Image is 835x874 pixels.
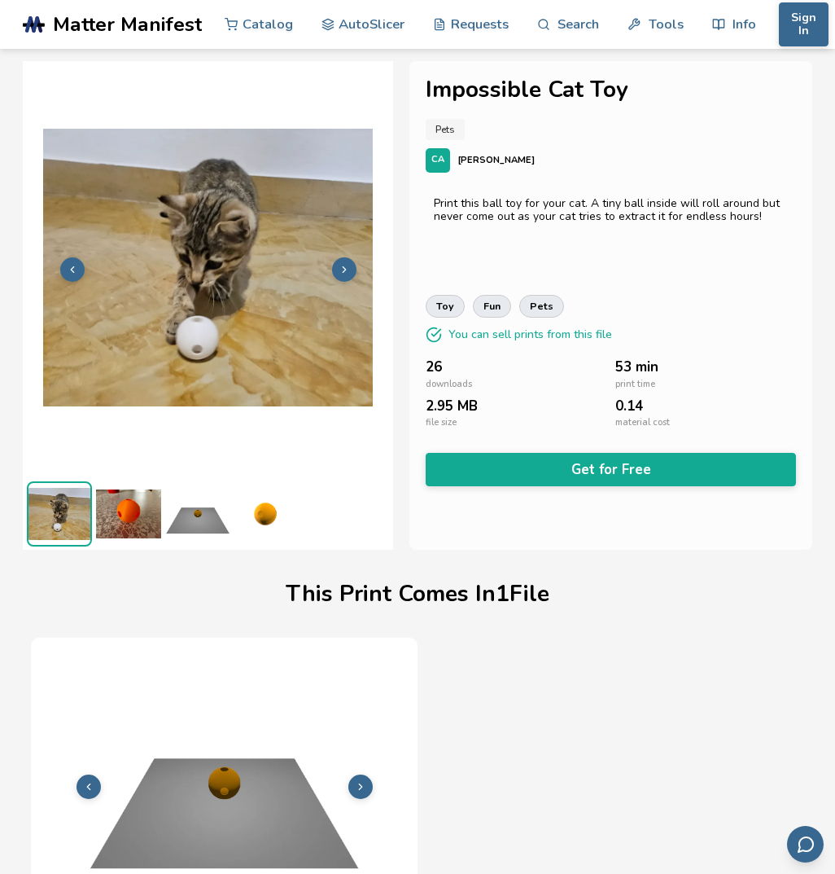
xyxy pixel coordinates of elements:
[615,418,670,428] span: material cost
[615,380,655,390] span: print time
[519,295,564,318] a: pets
[434,197,788,223] div: Print this ball toy for your cat. A tiny ball inside will roll around but never come out as your ...
[426,418,457,428] span: file size
[426,295,465,318] a: toy
[426,380,472,390] span: downloads
[787,826,824,863] button: Send feedback via email
[165,481,230,547] img: Impossible Cat Toy Brim_Print_Bed_Preview
[426,359,442,375] span: 26
[426,398,478,414] span: 2.95 MB
[779,2,828,46] button: Sign In
[234,481,299,547] img: Impossible Cat Toy Brim_3D_Preview
[53,13,202,36] span: Matter Manifest
[426,77,796,103] h1: Impossible Cat Toy
[473,295,511,318] a: fun
[431,155,444,165] span: CA
[615,359,658,375] span: 53 min
[458,152,535,169] p: [PERSON_NAME]
[426,453,796,486] button: Get for Free
[615,398,643,414] span: 0.14
[426,119,465,140] a: Pets
[286,582,549,607] h1: This Print Comes In 1 File
[448,326,612,343] p: You can sell prints from this file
